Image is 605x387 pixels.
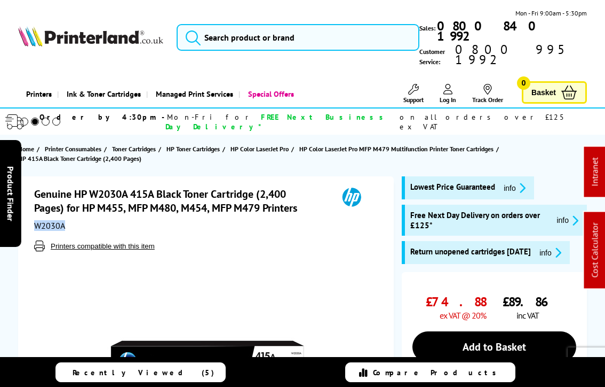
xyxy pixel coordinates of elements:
[299,143,496,154] a: HP Color LaserJet Pro MFP M479 Multifunction Printer Toner Cartridges
[327,187,376,207] img: HP
[472,84,503,104] a: Track Order
[47,242,158,251] button: Printers compatible with this item
[18,143,37,154] a: Home
[440,310,486,321] span: ex VAT @ 20%
[419,23,435,33] span: Sales:
[166,143,220,154] span: HP Toner Cartridges
[410,210,548,230] span: Free Next Day Delivery on orders over £125*
[18,143,34,154] span: Home
[55,362,225,382] a: Recently Viewed (5)
[18,26,163,47] img: Printerland Logo
[45,143,101,154] span: Printer Consumables
[57,80,146,107] a: Ink & Toner Cartridges
[517,76,530,90] span: 0
[435,21,587,41] a: 0800 840 1992
[410,246,531,259] span: Return unopened cartridges [DATE]
[177,24,420,51] input: Search product or brand
[531,86,556,100] span: Basket
[18,26,163,49] a: Printerland Logo
[536,246,564,259] button: promo-description
[553,214,582,227] button: promo-description
[112,143,158,154] a: Toner Cartridges
[412,331,576,362] a: Add to Basket
[67,80,141,107] span: Ink & Toner Cartridges
[437,18,544,44] b: 0800 840 1992
[515,8,587,18] span: Mon - Fri 9:00am - 5:30pm
[73,368,214,377] span: Recently Viewed (5)
[345,362,515,382] a: Compare Products
[522,81,587,104] a: Basket 0
[400,112,576,131] div: on all orders over £125 ex VAT
[166,143,222,154] a: HP Toner Cartridges
[403,84,424,104] a: Support
[39,112,253,122] span: Order by 4:30pm -
[18,80,57,107] a: Printers
[440,84,456,104] a: Log In
[18,154,141,162] span: HP 415A Black Toner Cartridge (2,400 Pages)
[410,182,495,194] span: Lowest Price Guaranteed
[503,293,553,310] span: £89.86
[34,220,65,231] span: W2030A
[516,310,539,321] span: inc VAT
[45,143,104,154] a: Printer Consumables
[403,96,424,104] span: Support
[440,96,456,104] span: Log In
[112,143,156,154] span: Toner Cartridges
[5,112,576,131] li: modal_delivery
[453,44,587,65] span: 0800 995 1992
[5,166,16,221] span: Product Finder
[373,368,502,377] span: Compare Products
[165,112,389,131] span: FREE Next Business Day Delivery*
[146,80,238,107] a: Managed Print Services
[299,143,493,154] span: HP Color LaserJet Pro MFP M479 Multifunction Printer Toner Cartridges
[230,143,289,154] span: HP Color LaserJet Pro
[426,293,486,310] span: £74.88
[500,182,529,194] button: promo-description
[590,223,600,278] a: Cost Calculator
[34,187,327,215] h1: Genuine HP W2030A 415A Black Toner Cartridge (2,400 Pages) for HP M455, MFP M480, M454, MFP M479 ...
[230,143,291,154] a: HP Color LaserJet Pro
[167,112,253,122] span: Mon-Fri for
[419,44,587,67] span: Customer Service:
[590,158,600,187] a: Intranet
[238,80,299,107] a: Special Offers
